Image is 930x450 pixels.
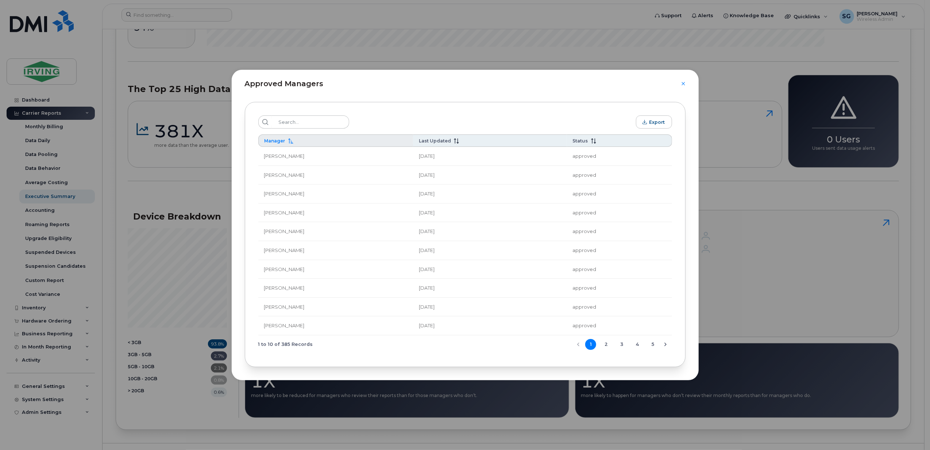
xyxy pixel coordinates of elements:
[265,138,285,144] span: Manager
[258,222,413,241] td: [PERSON_NAME]
[413,166,567,185] td: [DATE]
[272,115,349,129] input: Search...
[245,79,324,89] span: Approved Managers
[258,279,413,298] td: [PERSON_NAME]
[413,147,567,166] td: [DATE]
[567,184,672,203] td: approved
[413,203,567,222] td: [DATE]
[258,339,313,350] span: 1 to 10 of 385 Records
[258,166,413,185] td: [PERSON_NAME]
[660,339,671,350] button: Next Page
[413,222,567,241] td: [DATE]
[413,279,567,298] td: [DATE]
[567,147,672,166] td: approved
[681,81,686,86] button: Close
[649,119,665,125] span: Export
[258,260,413,279] td: [PERSON_NAME]
[413,298,567,317] td: [DATE]
[413,241,567,260] td: [DATE]
[567,222,672,241] td: approved
[258,203,413,222] td: [PERSON_NAME]
[567,279,672,298] td: approved
[258,241,413,260] td: [PERSON_NAME]
[567,166,672,185] td: approved
[413,316,567,335] td: [DATE]
[636,115,672,129] button: Export
[617,339,628,350] button: Page 3
[413,260,567,279] td: [DATE]
[567,260,672,279] td: approved
[601,339,612,350] button: Page 2
[258,316,413,335] td: [PERSON_NAME]
[419,138,451,144] span: Last Updated
[258,298,413,317] td: [PERSON_NAME]
[567,241,672,260] td: approved
[258,147,413,166] td: [PERSON_NAME]
[648,339,659,350] button: Page 5
[258,184,413,203] td: [PERSON_NAME]
[567,203,672,222] td: approved
[567,316,672,335] td: approved
[573,138,588,144] span: Status
[413,184,567,203] td: [DATE]
[567,298,672,317] td: approved
[632,339,643,350] button: Page 4
[585,339,596,350] button: Page 1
